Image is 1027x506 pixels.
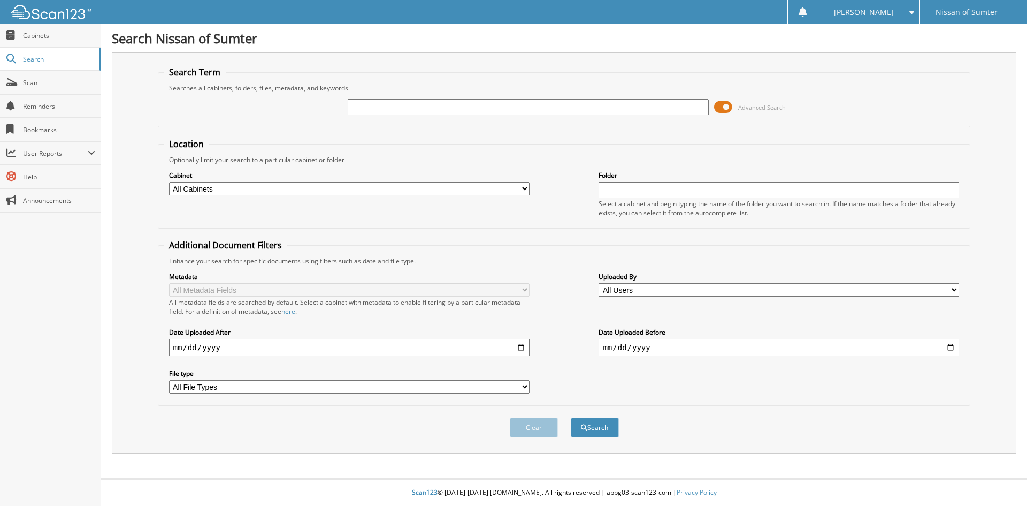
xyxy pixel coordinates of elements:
span: [PERSON_NAME] [834,9,894,16]
label: File type [169,369,530,378]
legend: Search Term [164,66,226,78]
div: Enhance your search for specific documents using filters such as date and file type. [164,256,965,266]
label: Folder [599,171,959,180]
legend: Location [164,138,209,150]
button: Search [571,418,619,437]
div: Searches all cabinets, folders, files, metadata, and keywords [164,84,965,93]
span: Advanced Search [738,103,786,111]
span: Nissan of Sumter [936,9,998,16]
span: User Reports [23,149,88,158]
div: All metadata fields are searched by default. Select a cabinet with metadata to enable filtering b... [169,298,530,316]
div: © [DATE]-[DATE] [DOMAIN_NAME]. All rights reserved | appg03-scan123-com | [101,480,1027,506]
input: start [169,339,530,356]
input: end [599,339,959,356]
span: Help [23,172,95,182]
a: here [281,307,295,316]
label: Date Uploaded After [169,328,530,337]
label: Date Uploaded Before [599,328,959,337]
legend: Additional Document Filters [164,239,287,251]
img: scan123-logo-white.svg [11,5,91,19]
label: Uploaded By [599,272,959,281]
span: Scan123 [412,488,438,497]
label: Metadata [169,272,530,281]
div: Optionally limit your search to a particular cabinet or folder [164,155,965,164]
span: Bookmarks [23,125,95,134]
div: Select a cabinet and begin typing the name of the folder you want to search in. If the name match... [599,199,959,217]
span: Reminders [23,102,95,111]
span: Announcements [23,196,95,205]
span: Cabinets [23,31,95,40]
span: Search [23,55,94,64]
button: Clear [510,418,558,437]
h1: Search Nissan of Sumter [112,29,1016,47]
label: Cabinet [169,171,530,180]
span: Scan [23,78,95,87]
a: Privacy Policy [677,488,717,497]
